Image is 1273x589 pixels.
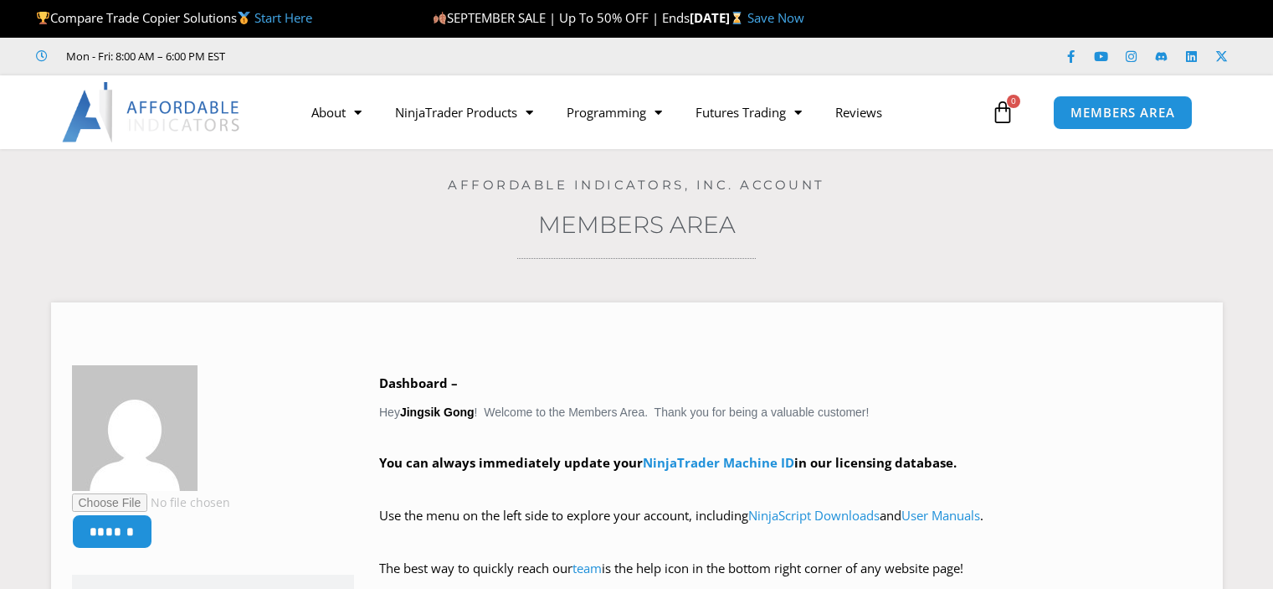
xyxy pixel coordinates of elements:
b: Dashboard – [379,375,458,391]
p: Use the menu on the left side to explore your account, including and . [379,504,1202,551]
a: NinjaTrader Products [378,93,550,132]
img: ⌛ [731,12,743,24]
a: NinjaScript Downloads [748,507,880,524]
a: team [572,560,602,576]
a: NinjaTrader Machine ID [643,454,794,471]
span: MEMBERS AREA [1070,106,1175,119]
span: Mon - Fri: 8:00 AM – 6:00 PM EST [62,46,225,66]
img: 🍂 [434,12,446,24]
img: 🥇 [238,12,250,24]
a: Members Area [538,210,736,239]
a: Futures Trading [679,93,819,132]
a: Start Here [254,9,312,26]
a: Programming [550,93,679,132]
a: Affordable Indicators, Inc. Account [448,177,825,193]
strong: You can always immediately update your in our licensing database. [379,454,957,471]
iframe: Customer reviews powered by Trustpilot [249,48,500,65]
nav: Menu [295,93,987,132]
a: 0 [966,88,1039,137]
img: LogoAI | Affordable Indicators – NinjaTrader [62,82,242,142]
a: About [295,93,378,132]
a: Reviews [819,93,899,132]
strong: Jingsik Gong [400,406,475,419]
a: User Manuals [901,507,980,524]
img: 3e961ded3c57598c38b75bad42f30339efeb9c3e633a926747af0a11817a7dee [72,365,198,491]
a: MEMBERS AREA [1053,96,1193,130]
strong: [DATE] [690,9,747,26]
span: SEPTEMBER SALE | Up To 50% OFF | Ends [433,9,690,26]
img: 🏆 [37,12,49,24]
a: Save Now [747,9,804,26]
span: 0 [1007,95,1020,108]
span: Compare Trade Copier Solutions [36,9,312,26]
